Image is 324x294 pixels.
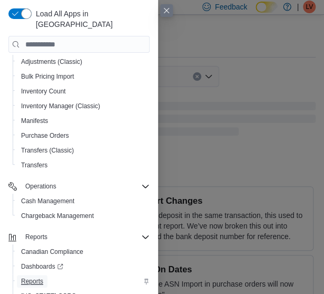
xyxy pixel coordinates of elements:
[21,231,52,243] button: Reports
[13,274,154,289] button: Reports
[21,197,74,205] span: Cash Management
[25,182,56,191] span: Operations
[13,113,154,128] button: Manifests
[17,115,150,127] span: Manifests
[17,55,86,68] a: Adjustments (Classic)
[21,58,82,66] span: Adjustments (Classic)
[13,244,154,259] button: Canadian Compliance
[13,54,154,69] button: Adjustments (Classic)
[25,233,47,241] span: Reports
[17,195,150,207] span: Cash Management
[17,144,78,157] a: Transfers (Classic)
[17,129,73,142] a: Purchase Orders
[17,70,78,83] a: Bulk Pricing Import
[21,131,69,140] span: Purchase Orders
[13,158,154,173] button: Transfers
[17,129,150,142] span: Purchase Orders
[21,231,150,243] span: Reports
[13,69,154,84] button: Bulk Pricing Import
[17,159,52,172] a: Transfers
[17,115,52,127] a: Manifests
[13,259,154,274] a: Dashboards
[21,262,63,271] span: Dashboards
[21,161,47,169] span: Transfers
[21,72,74,81] span: Bulk Pricing Import
[17,210,150,222] span: Chargeback Management
[17,210,98,222] a: Chargeback Management
[21,87,66,96] span: Inventory Count
[21,248,83,256] span: Canadian Compliance
[17,275,47,288] a: Reports
[17,195,78,207] a: Cash Management
[13,84,154,99] button: Inventory Count
[17,144,150,157] span: Transfers (Classic)
[21,146,74,155] span: Transfers (Classic)
[13,99,154,113] button: Inventory Manager (Classic)
[21,212,94,220] span: Chargeback Management
[21,117,48,125] span: Manifests
[17,100,104,112] a: Inventory Manager (Classic)
[13,128,154,143] button: Purchase Orders
[4,179,154,194] button: Operations
[17,85,150,98] span: Inventory Count
[17,245,150,258] span: Canadian Compliance
[17,55,150,68] span: Adjustments (Classic)
[21,102,100,110] span: Inventory Manager (Classic)
[160,4,173,17] button: Close this dialog
[13,208,154,223] button: Chargeback Management
[13,143,154,158] button: Transfers (Classic)
[17,70,150,83] span: Bulk Pricing Import
[4,230,154,244] button: Reports
[21,180,61,193] button: Operations
[17,275,150,288] span: Reports
[32,8,150,30] span: Load All Apps in [GEOGRAPHIC_DATA]
[21,180,150,193] span: Operations
[21,277,43,286] span: Reports
[17,159,150,172] span: Transfers
[17,260,150,273] span: Dashboards
[13,194,154,208] button: Cash Management
[17,100,150,112] span: Inventory Manager (Classic)
[17,85,70,98] a: Inventory Count
[17,245,87,258] a: Canadian Compliance
[17,260,67,273] a: Dashboards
